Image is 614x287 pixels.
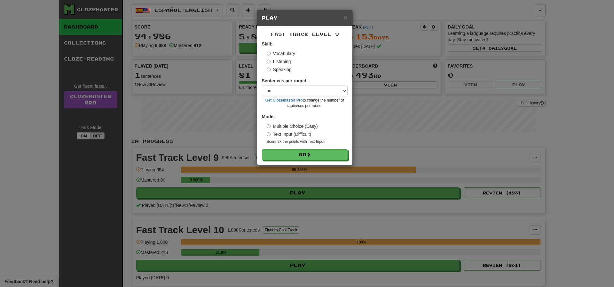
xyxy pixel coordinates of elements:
strong: Skill: [262,41,272,46]
label: Text Input (Difficult) [267,131,311,137]
label: Vocabulary [267,50,295,57]
label: Sentences per round: [262,78,308,84]
input: Multiple Choice (Easy) [267,124,271,128]
input: Listening [267,60,271,63]
span: Fast Track Level 9 [271,31,339,37]
label: Multiple Choice (Easy) [267,123,318,129]
h5: Play [262,15,348,21]
label: Listening [267,58,291,65]
input: Vocabulary [267,52,271,55]
a: Get Clozemaster Pro [265,98,303,102]
label: Speaking [267,66,292,73]
strong: Mode: [262,114,275,119]
small: to change the number of sentences per round! [262,98,348,109]
small: Score 2x the points with Text Input ! [267,139,348,144]
input: Text Input (Difficult) [267,132,271,136]
span: × [343,14,347,21]
button: Close [343,14,347,21]
button: Go [262,149,348,160]
input: Speaking [267,68,271,71]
